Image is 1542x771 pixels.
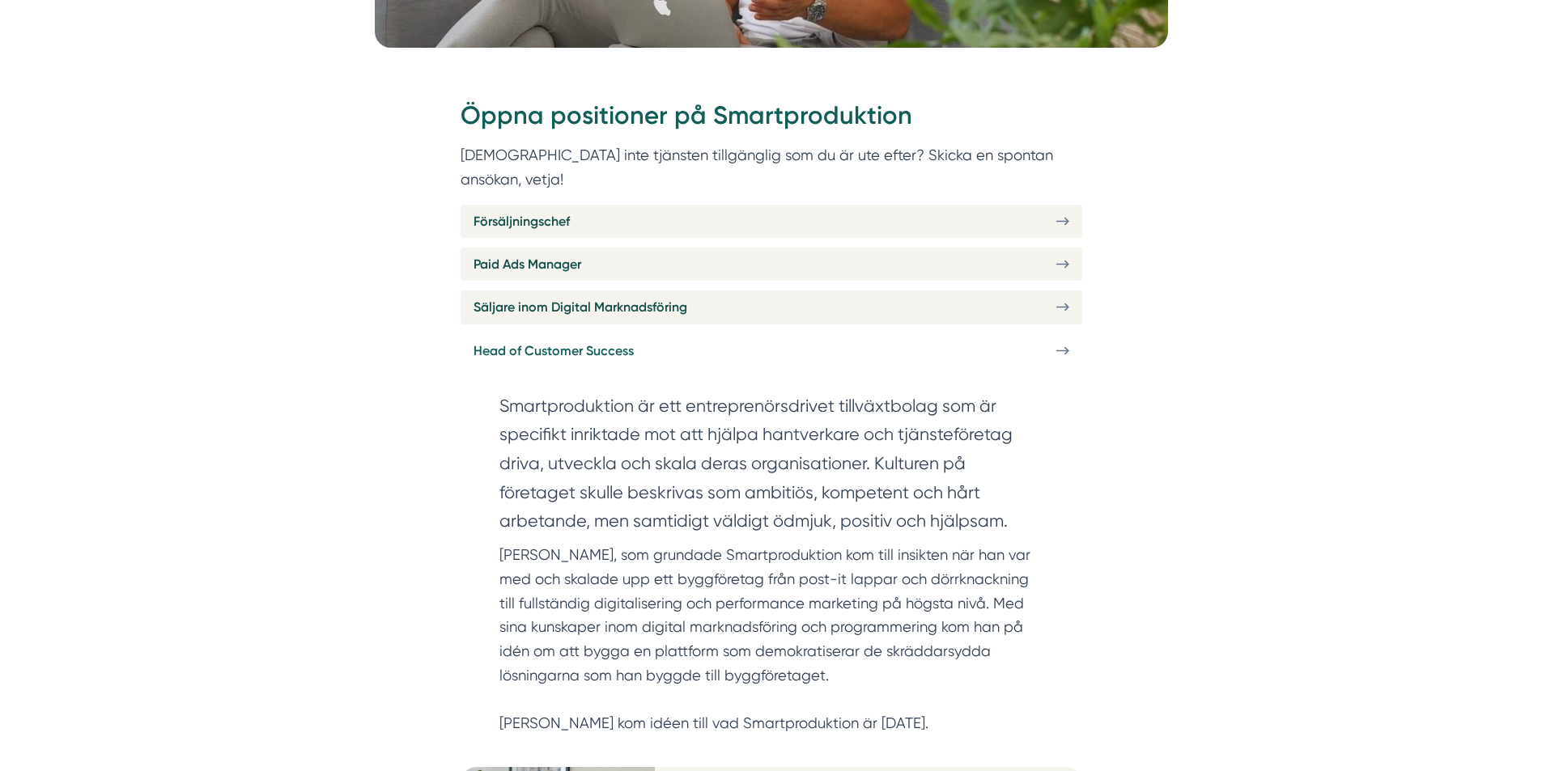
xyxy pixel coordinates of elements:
h2: Öppna positioner på Smartproduktion [461,98,1082,143]
a: Head of Customer Success [461,334,1082,367]
span: Paid Ads Manager [474,254,581,274]
a: Säljare inom Digital Marknadsföring [461,290,1082,324]
section: Smartproduktion är ett entreprenörsdrivet tillväxtbolag som är specifikt inriktade mot att hjälpa... [499,392,1043,544]
a: Försäljningschef [461,205,1082,238]
span: Försäljningschef [474,211,570,231]
a: Paid Ads Manager [461,248,1082,281]
p: [PERSON_NAME], som grundade Smartproduktion kom till insikten när han var med och skalade upp ett... [499,543,1043,735]
span: Head of Customer Success [474,341,634,361]
p: [DEMOGRAPHIC_DATA] inte tjänsten tillgänglig som du är ute efter? Skicka en spontan ansökan, vetja! [461,143,1082,191]
span: Säljare inom Digital Marknadsföring [474,297,687,317]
